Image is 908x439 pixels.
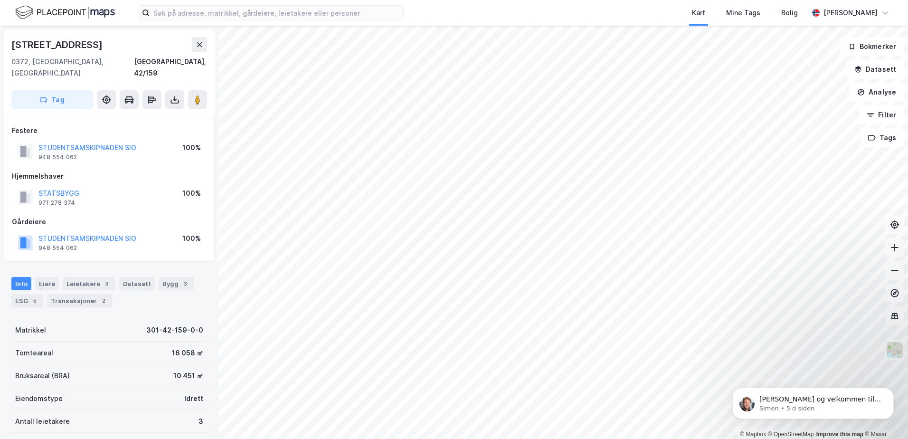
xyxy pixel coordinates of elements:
div: Bygg [159,277,194,290]
iframe: Intercom notifications melding [718,368,908,434]
button: Tags [860,128,904,147]
div: ESG [11,294,43,307]
div: Bruksareal (BRA) [15,370,70,382]
div: 948 554 062 [38,153,77,161]
button: Filter [859,105,904,124]
img: Z [886,341,904,359]
div: Eiere [35,277,59,290]
button: Tag [11,90,93,109]
div: Matrikkel [15,324,46,336]
div: Mine Tags [726,7,760,19]
button: Bokmerker [840,37,904,56]
div: 948 554 062 [38,244,77,252]
div: Antall leietakere [15,416,70,427]
a: Mapbox [740,431,766,438]
div: [GEOGRAPHIC_DATA], 42/159 [134,56,207,79]
a: Improve this map [816,431,863,438]
div: Tomteareal [15,347,53,359]
div: 3 [102,279,112,288]
div: 3 [199,416,203,427]
a: OpenStreetMap [768,431,814,438]
div: 2 [99,296,108,305]
div: 301-42-159-0-0 [146,324,203,336]
input: Søk på adresse, matrikkel, gårdeiere, leietakere eller personer [150,6,403,20]
div: [STREET_ADDRESS] [11,37,104,52]
div: 5 [30,296,39,305]
div: 3 [180,279,190,288]
div: [PERSON_NAME] [823,7,878,19]
div: Datasett [119,277,155,290]
div: Hjemmelshaver [12,171,207,182]
div: Festere [12,125,207,136]
div: Kart [692,7,705,19]
div: Info [11,277,31,290]
div: Gårdeiere [12,216,207,228]
div: 100% [182,188,201,199]
div: 971 278 374 [38,199,75,207]
button: Analyse [849,83,904,102]
div: Leietakere [63,277,115,290]
button: Datasett [846,60,904,79]
div: Eiendomstype [15,393,63,404]
div: 16 058 ㎡ [172,347,203,359]
div: Idrett [184,393,203,404]
div: Transaksjoner [47,294,112,307]
div: Bolig [781,7,798,19]
div: 100% [182,142,201,153]
div: 10 451 ㎡ [173,370,203,382]
img: logo.f888ab2527a4732fd821a326f86c7f29.svg [15,4,115,21]
div: 0372, [GEOGRAPHIC_DATA], [GEOGRAPHIC_DATA] [11,56,134,79]
div: 100% [182,233,201,244]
